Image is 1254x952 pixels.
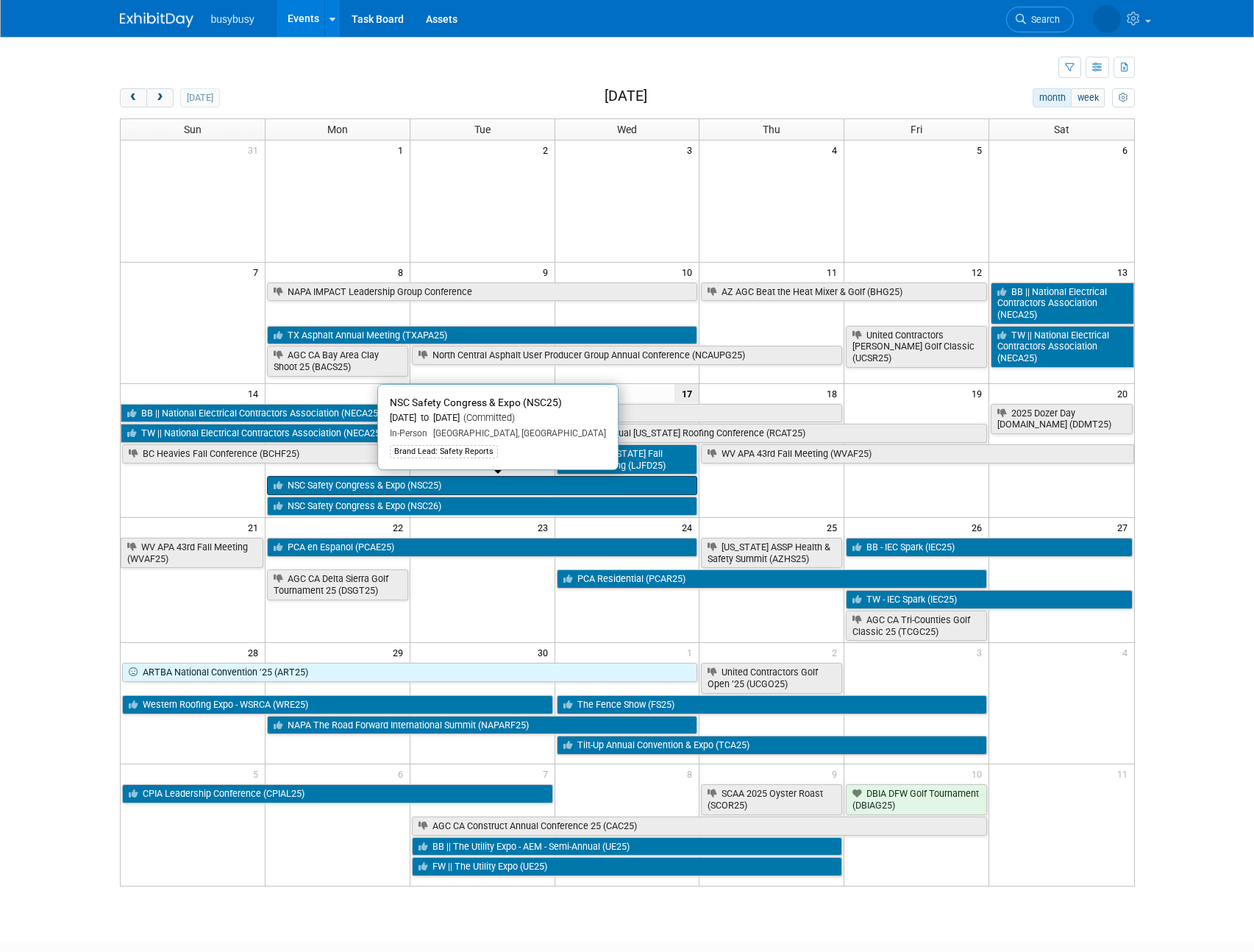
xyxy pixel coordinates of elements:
[846,538,1132,557] a: BB - IEC Spark (IEC25)
[1026,14,1060,25] span: Search
[846,590,1132,609] a: TW - IEC Spark (IEC25)
[1071,88,1105,107] button: week
[396,263,410,281] span: 8
[267,497,698,516] a: NSC Safety Congress & Expo (NSC26)
[830,764,844,783] span: 9
[557,695,988,714] a: The Fence Show (FS25)
[674,384,699,402] span: 17
[685,764,699,783] span: 8
[211,13,254,25] span: busybusy
[541,263,555,281] span: 9
[246,643,265,661] span: 28
[267,283,698,302] a: NAPA IMPACT Leadership Group Conference
[763,124,780,135] span: Thu
[541,141,555,159] span: 2
[1119,93,1128,103] i: Personalize Calendar
[991,283,1133,324] a: BB || National Electrical Contractors Association (NECA25)
[701,784,842,814] a: SCAA 2025 Oyster Roast (SCOR25)
[120,88,147,107] button: prev
[184,124,202,135] span: Sun
[267,569,408,600] a: AGC CA Delta Sierra Golf Tournament 25 (DSGT25)
[121,538,263,568] a: WV APA 43rd Fall Meeting (WVAF25)
[146,88,174,107] button: next
[427,428,606,438] span: [GEOGRAPHIC_DATA], [GEOGRAPHIC_DATA]
[1116,518,1134,536] span: 27
[685,141,699,159] span: 3
[541,764,555,783] span: 7
[121,424,408,443] a: TW || National Electrical Contractors Association (NECA25)
[1121,643,1134,661] span: 4
[830,643,844,661] span: 2
[122,695,553,714] a: Western Roofing Expo - WSRCA (WRE25)
[396,141,410,159] span: 1
[701,444,1133,463] a: WV APA 43rd Fall Meeting (WVAF25)
[1054,124,1069,135] span: Sat
[474,124,491,135] span: Tue
[122,784,553,803] a: CPIA Leadership Conference (CPIAL25)
[122,663,698,682] a: ARTBA National Convention ’25 (ART25)
[252,263,265,281] span: 7
[911,124,922,135] span: Fri
[970,263,988,281] span: 12
[1093,5,1121,33] img: Avery Cope
[1006,7,1074,32] a: Search
[617,124,637,135] span: Wed
[830,141,844,159] span: 4
[412,346,843,365] a: North Central Asphalt User Producer Group Annual Conference (NCAUPG25)
[396,764,410,783] span: 6
[970,764,988,783] span: 10
[605,88,647,104] h2: [DATE]
[390,445,498,458] div: Brand Lead: Safety Reports
[1116,263,1134,281] span: 13
[267,346,408,376] a: AGC CA Bay Area Clay Shoot 25 (BACS25)
[970,384,988,402] span: 19
[846,326,987,368] a: United Contractors [PERSON_NAME] Golf Classic (UCSR25)
[122,444,553,463] a: BC Heavies Fall Conference (BCHF25)
[557,736,988,755] a: Tilt-Up Annual Convention & Expo (TCA25)
[246,384,265,402] span: 14
[680,263,699,281] span: 10
[1112,88,1134,107] button: myCustomButton
[825,384,844,402] span: 18
[1121,141,1134,159] span: 6
[267,476,698,495] a: NSC Safety Congress & Expo (NSC25)
[180,88,219,107] button: [DATE]
[825,518,844,536] span: 25
[390,397,562,408] span: NSC Safety Congress & Expo (NSC25)
[970,518,988,536] span: 26
[557,444,698,475] a: LICA [US_STATE] Fall Dinner Meeting (LJFD25)
[252,764,265,783] span: 5
[267,716,698,735] a: NAPA The Road Forward International Summit (NAPARF25)
[460,412,515,423] span: (Committed)
[390,428,427,438] span: In-Person
[1116,384,1134,402] span: 20
[412,817,987,836] a: AGC CA Construct Annual Conference 25 (CAC25)
[267,538,698,557] a: PCA en Espanol (PCAE25)
[975,643,988,661] span: 3
[825,263,844,281] span: 11
[391,518,410,536] span: 22
[120,13,193,27] img: ExhibitDay
[121,404,408,423] a: BB || National Electrical Contractors Association (NECA25)
[701,538,842,568] a: [US_STATE] ASSP Health & Safety Summit (AZHS25)
[846,784,987,814] a: DBIA DFW Golf Tournament (DBIAG25)
[390,412,606,425] div: [DATE] to [DATE]
[267,326,698,345] a: TX Asphalt Annual Meeting (TXAPA25)
[846,611,987,641] a: AGC CA Tri-Counties Golf Classic 25 (TCGC25)
[701,663,842,693] a: United Contractors Golf Open ’25 (UCGO25)
[1033,88,1072,107] button: month
[685,643,699,661] span: 1
[412,837,843,856] a: BB || The Utility Expo - AEM - Semi-Annual (UE25)
[536,518,555,536] span: 23
[991,404,1132,434] a: 2025 Dozer Day [DOMAIN_NAME] (DDMT25)
[557,424,988,443] a: RCAT Annual [US_STATE] Roofing Conference (RCAT25)
[1116,764,1134,783] span: 11
[557,569,988,589] a: PCA Residential (PCAR25)
[412,404,843,423] a: Global Damage Prevention Summit (GESC25)
[327,124,348,135] span: Mon
[701,283,987,302] a: AZ AGC Beat the Heat Mixer & Golf (BHG25)
[536,643,555,661] span: 30
[412,857,843,876] a: FW || The Utility Expo (UE25)
[991,326,1133,368] a: TW || National Electrical Contractors Association (NECA25)
[975,141,988,159] span: 5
